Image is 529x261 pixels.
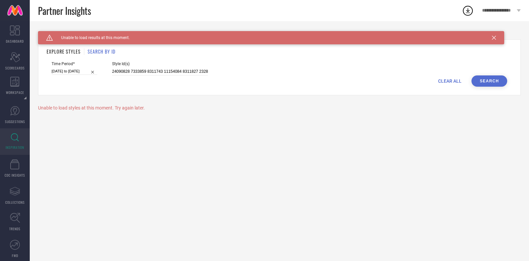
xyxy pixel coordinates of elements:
div: Unable to load styles at this moment. Try again later. [38,105,521,110]
input: Enter comma separated style ids e.g. 12345, 67890 [112,68,208,75]
span: CLEAR ALL [438,78,462,84]
button: Search [471,75,507,87]
span: Unable to load results at this moment. [53,35,130,40]
div: Back TO Dashboard [38,31,521,36]
span: Time Period* [52,62,97,66]
span: CDC INSIGHTS [5,173,25,178]
span: COLLECTIONS [5,200,25,205]
h1: SEARCH BY ID [88,48,115,55]
h1: EXPLORE STYLES [47,48,81,55]
span: Partner Insights [38,4,91,18]
span: WORKSPACE [6,90,24,95]
span: DASHBOARD [6,39,24,44]
input: Select time period [52,68,97,75]
span: TRENDS [9,226,20,231]
div: Open download list [462,5,474,17]
span: SCORECARDS [5,65,25,70]
span: INSPIRATION [6,145,24,150]
span: FWD [12,253,18,258]
span: SUGGESTIONS [5,119,25,124]
span: Style Id(s) [112,62,208,66]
